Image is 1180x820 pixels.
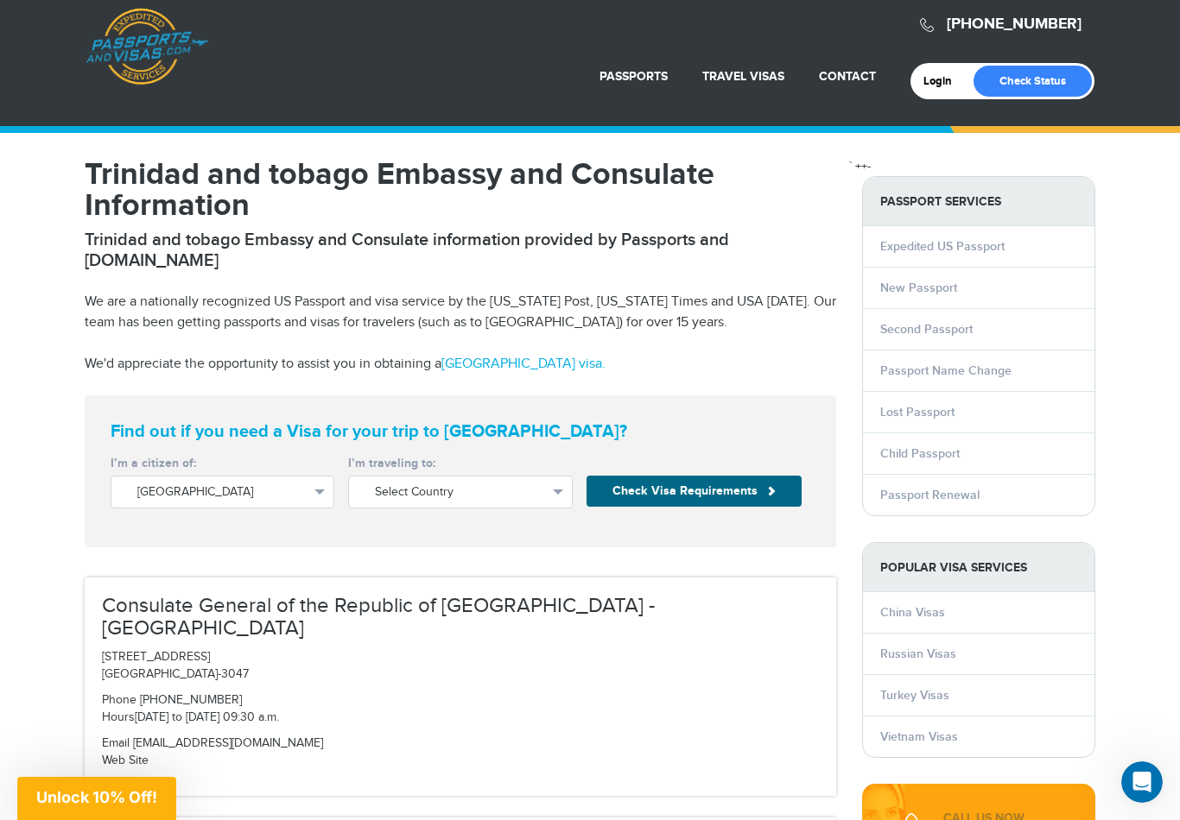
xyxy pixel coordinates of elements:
a: [GEOGRAPHIC_DATA] visa. [441,356,606,372]
a: Expedited US Passport [880,239,1005,254]
span: Phone [102,693,136,707]
a: Check Status [974,66,1092,97]
button: Select Country [348,476,572,508]
button: Check Visa Requirements [587,476,802,507]
a: Login [923,74,964,88]
label: I’m traveling to: [348,455,572,472]
a: Passports [600,69,668,84]
h1: Trinidad and tobago Embassy and Consulate Information [85,159,836,221]
a: New Passport [880,281,957,295]
span: Email [102,736,130,750]
h2: Trinidad and tobago Embassy and Consulate information provided by Passports and [DOMAIN_NAME] [85,230,836,271]
a: [PHONE_NUMBER] [947,15,1082,34]
a: Lost Passport [880,405,955,419]
p: We'd appreciate the opportunity to assist you in obtaining a [85,354,836,375]
a: Russian Visas [880,647,956,661]
a: Vietnam Visas [880,729,958,744]
p: We are a nationally recognized US Passport and visa service by the [US_STATE] Post, [US_STATE] Ti... [85,292,836,333]
a: Contact [819,69,876,84]
strong: Find out if you need a Visa for your trip to [GEOGRAPHIC_DATA]? [111,421,810,442]
h3: Consulate General of the Republic of [GEOGRAPHIC_DATA] - [GEOGRAPHIC_DATA] [102,595,819,640]
button: [GEOGRAPHIC_DATA] [111,476,334,508]
label: I’m a citizen of: [111,455,334,472]
a: Turkey Visas [880,688,949,703]
a: Passports & [DOMAIN_NAME] [86,8,208,85]
a: Web Site [102,754,149,767]
p: [DATE] to [DATE] 09:30 a.m. [102,692,819,727]
iframe: Intercom live chat [1121,761,1163,803]
span: [GEOGRAPHIC_DATA] [137,483,308,501]
a: [PHONE_NUMBER] [140,693,242,707]
span: Unlock 10% Off! [36,788,157,806]
p: [STREET_ADDRESS] [GEOGRAPHIC_DATA]-3047 [102,649,819,684]
a: China Visas [880,605,945,620]
a: [EMAIL_ADDRESS][DOMAIN_NAME] [133,736,323,750]
span: Hours [102,710,135,724]
strong: PASSPORT SERVICES [863,177,1094,226]
div: Unlock 10% Off! [17,777,176,820]
a: Second Passport [880,322,973,337]
span: Select Country [375,483,545,501]
a: Child Passport [880,446,960,461]
a: Passport Renewal [880,488,980,502]
strong: Popular Visa Services [863,543,1094,592]
a: Travel Visas [702,69,784,84]
a: Passport Name Change [880,363,1012,378]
